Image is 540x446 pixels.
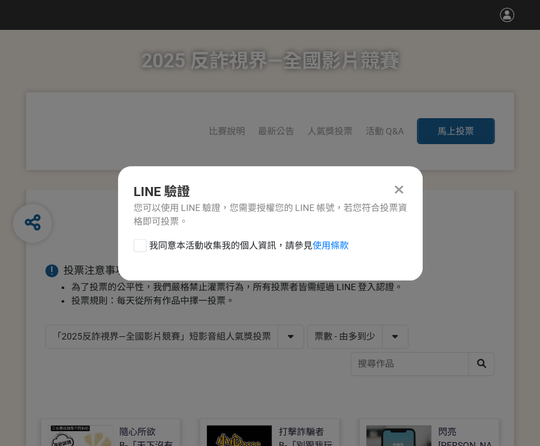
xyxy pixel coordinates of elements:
div: LINE 驗證 [134,182,407,201]
div: 您可以使用 LINE 驗證，您需要授權您的 LINE 帳號，若您符合投票資格即可投票。 [134,201,407,229]
li: 投票規則：每天從所有作品中擇一投票。 [71,294,495,308]
div: 隨心所欲 [119,425,156,439]
a: 活動 Q&A [366,126,404,136]
button: 馬上投票 [417,118,495,144]
span: 投票注意事項 [64,264,126,277]
a: 使用條款 [312,240,349,251]
span: 我同意本活動收集我的個人資訊，請參見 [149,239,349,253]
input: 搜尋作品 [351,353,494,375]
a: 最新公告 [258,126,294,136]
h1: 2025 反詐視界—全國影片競賽 [141,30,399,92]
span: 人氣獎投票 [307,126,353,136]
a: 比賽說明 [209,126,245,136]
li: 為了投票的公平性，我們嚴格禁止灌票行為，所有投票者皆需經過 LINE 登入認證。 [71,280,495,294]
div: 打擊詐騙者 [278,425,323,439]
span: 馬上投票 [438,126,474,136]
